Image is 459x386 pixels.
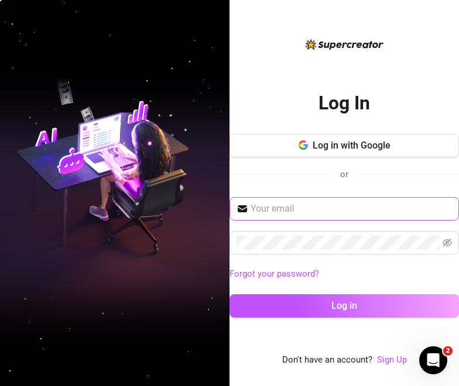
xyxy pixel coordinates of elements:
[282,353,372,367] span: Don't have an account?
[419,346,447,374] iframe: Intercom live chat
[229,294,459,318] button: Log in
[377,353,407,367] a: Sign Up
[229,267,459,281] a: Forgot your password?
[313,140,391,151] span: Log in with Google
[340,169,348,180] span: or
[443,238,452,247] span: eye-invisible
[251,202,452,216] input: Your email
[229,134,459,157] button: Log in with Google
[443,346,453,356] span: 2
[331,300,357,311] span: Log in
[306,39,383,50] img: logo-BBDzfeDw.svg
[229,268,319,279] a: Forgot your password?
[318,91,370,115] h2: Log In
[377,354,407,365] a: Sign Up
